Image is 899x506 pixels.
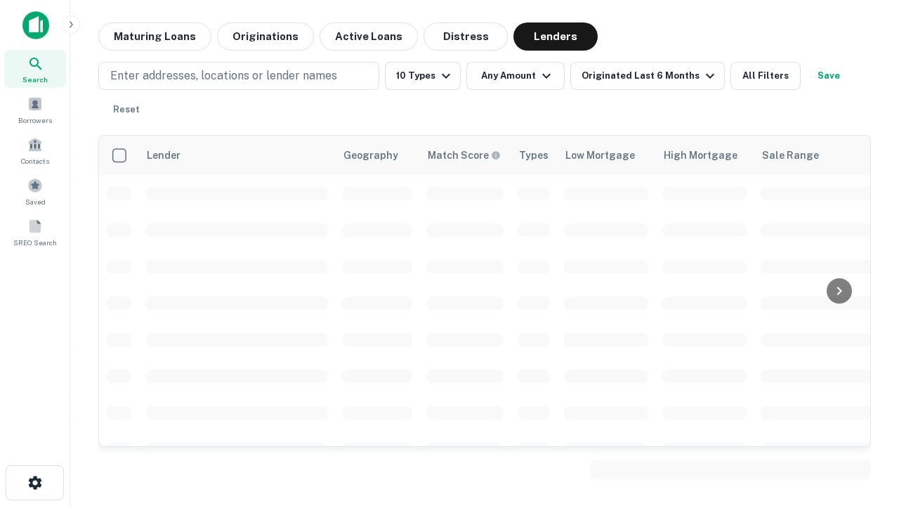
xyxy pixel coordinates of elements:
button: Originated Last 6 Months [570,62,725,90]
a: Search [4,50,66,88]
span: SREO Search [13,237,57,248]
th: Types [511,136,557,175]
div: Geography [343,147,398,164]
button: 10 Types [385,62,461,90]
img: capitalize-icon.png [22,11,49,39]
a: SREO Search [4,213,66,251]
span: Search [22,74,48,85]
th: Geography [335,136,419,175]
button: Distress [424,22,508,51]
div: Sale Range [762,147,819,164]
a: Borrowers [4,91,66,129]
div: Types [519,147,549,164]
div: Originated Last 6 Months [582,67,718,84]
a: Contacts [4,131,66,169]
button: Reset [104,96,149,124]
th: Capitalize uses an advanced AI algorithm to match your search with the best lender. The match sco... [419,136,511,175]
div: High Mortgage [664,147,737,164]
button: Enter addresses, locations or lender names [98,62,379,90]
th: Lender [138,136,335,175]
div: Capitalize uses an advanced AI algorithm to match your search with the best lender. The match sco... [428,148,501,163]
span: Borrowers [18,115,52,126]
button: Active Loans [320,22,418,51]
th: Sale Range [754,136,880,175]
button: Maturing Loans [98,22,211,51]
div: Low Mortgage [565,147,635,164]
iframe: Chat Widget [829,349,899,416]
div: Lender [147,147,181,164]
h6: Match Score [428,148,498,163]
span: Contacts [21,155,49,167]
button: Lenders [513,22,598,51]
button: Any Amount [466,62,565,90]
button: Save your search to get updates of matches that match your search criteria. [806,62,851,90]
a: Saved [4,172,66,210]
button: Originations [217,22,314,51]
p: Enter addresses, locations or lender names [110,67,337,84]
span: Saved [25,196,46,207]
th: Low Mortgage [557,136,655,175]
button: All Filters [730,62,801,90]
th: High Mortgage [655,136,754,175]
